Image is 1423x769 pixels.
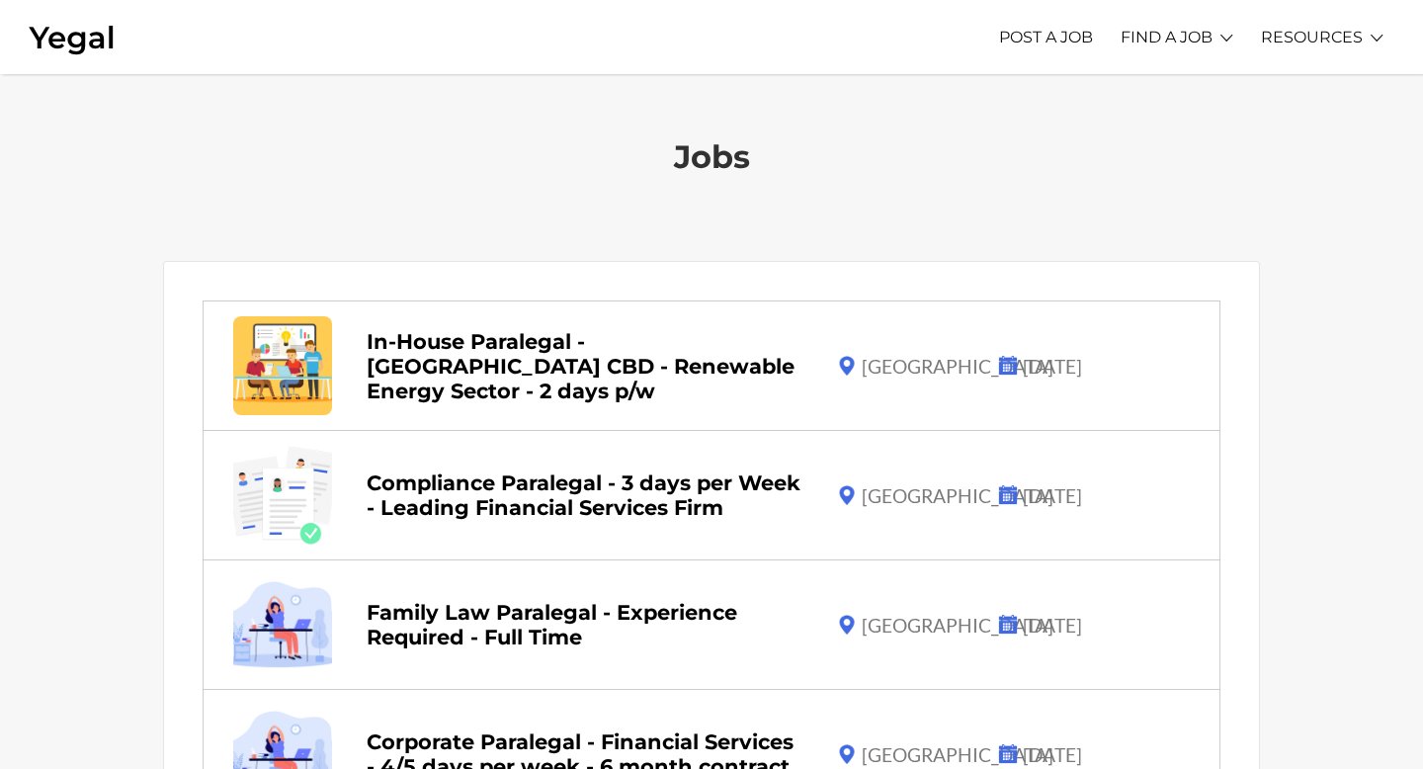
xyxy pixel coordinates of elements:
[837,356,857,376] img: icons-locations.png
[862,613,1053,638] p: [GEOGRAPHIC_DATA]
[1023,742,1082,767] div: [DATE]
[233,446,332,545] img: undraw_hiring_cyhs.png
[862,483,1053,508] p: [GEOGRAPHIC_DATA]
[233,316,332,415] img: legal-contract-manager.jpg
[998,744,1018,764] img: icons-calendar.png
[998,485,1018,505] img: icons-calendar.png
[837,744,857,764] img: icons-locations.png
[1023,483,1082,508] div: [DATE]
[1261,10,1363,64] a: RESOURCES
[999,10,1093,64] a: POST A JOB
[1023,613,1082,638] div: [DATE]
[998,615,1018,635] img: icons-calendar.png
[367,470,800,520] a: Compliance Paralegal - 3 days per Week - Leading Financial Services Firm
[1121,10,1213,64] a: FIND A JOB
[837,485,857,505] img: icons-locations.png
[862,354,1053,379] p: [GEOGRAPHIC_DATA]
[998,356,1018,376] img: icons-calendar.png
[367,600,737,649] a: Family Law Paralegal - Experience Required - Full Time
[837,615,857,635] img: icons-locations.png
[233,575,332,674] img: hiring_stress_paralegal-removebg-preview.png
[1023,354,1082,379] div: [DATE]
[367,329,795,403] a: In-House Paralegal - [GEOGRAPHIC_DATA] CBD - Renewable Energy Sector - 2 days p/w
[862,742,1053,767] p: [GEOGRAPHIC_DATA]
